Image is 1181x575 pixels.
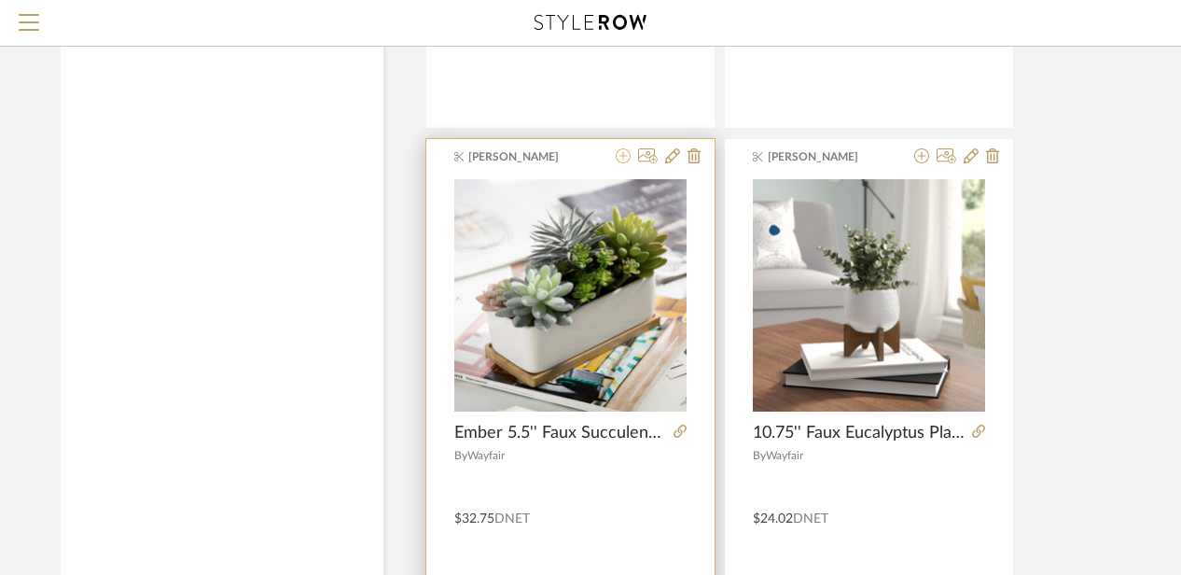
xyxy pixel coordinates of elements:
img: 10.75'' Faux Eucalyptus Plant in Planter [753,179,985,412]
span: DNET [494,512,530,526]
div: 0 [753,179,985,413]
span: DNET [793,512,828,526]
span: 10.75'' Faux Eucalyptus Plant in Planter [753,423,965,443]
span: By [454,450,467,461]
img: Ember 5.5'' Faux Succulent in Pot [454,179,687,412]
span: $24.02 [753,512,793,526]
span: [PERSON_NAME] [468,148,586,165]
span: By [753,450,766,461]
span: [PERSON_NAME] [768,148,885,165]
div: 0 [454,179,687,413]
span: Wayfair [467,450,505,461]
span: Ember 5.5'' Faux Succulent in Pot [454,423,666,443]
span: $32.75 [454,512,494,526]
span: Wayfair [766,450,803,461]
